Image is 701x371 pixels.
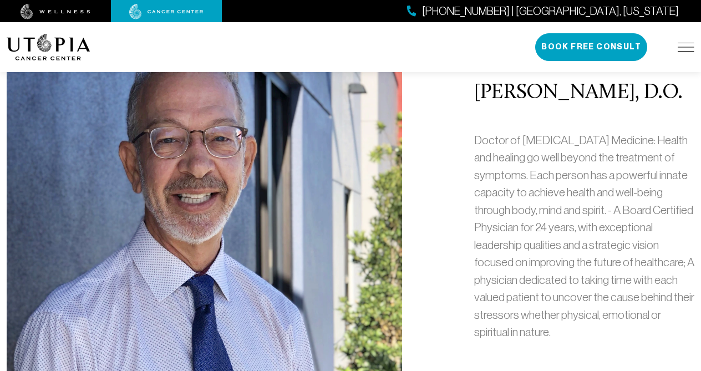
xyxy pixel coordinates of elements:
[474,131,694,341] p: Doctor of [MEDICAL_DATA] Medicine: Health and healing go well beyond the treatment of symptoms. E...
[407,3,679,19] a: [PHONE_NUMBER] | [GEOGRAPHIC_DATA], [US_STATE]
[535,33,647,61] button: Book Free Consult
[21,4,90,19] img: wellness
[422,3,679,19] span: [PHONE_NUMBER] | [GEOGRAPHIC_DATA], [US_STATE]
[129,4,204,19] img: cancer center
[7,34,90,60] img: logo
[678,43,694,52] img: icon-hamburger
[474,82,694,105] h2: [PERSON_NAME], D.O.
